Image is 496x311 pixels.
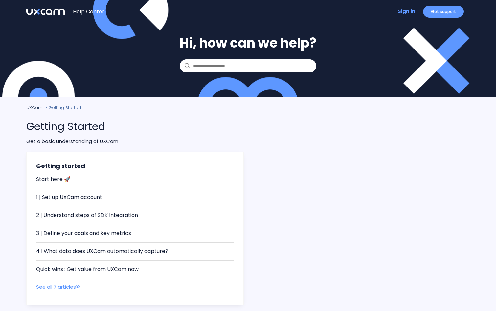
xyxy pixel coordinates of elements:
[398,8,415,15] a: Sign in
[26,119,470,134] h1: Getting Started
[26,105,44,111] li: UXCam
[36,265,139,273] a: Quick wins : Get value from UXCam now
[26,9,65,15] img: UXCam Help Center home page
[180,59,316,72] input: Search
[26,105,42,111] a: UXCam
[26,138,470,145] p: Get a basic understanding of UXCam
[44,105,81,111] li: Getting Started
[36,279,234,296] a: See all 7 articles
[36,211,138,219] a: 2 | Understand steps of SDK Integration
[180,33,316,53] h1: Hi, how can we help?
[73,8,104,15] a: Help Center
[36,162,85,170] a: Getting started
[36,247,168,255] a: 4 I What data does UXCam automatically capture?
[36,175,71,183] a: Start here 🚀
[36,193,102,201] a: 1 | Set up UXCam account
[36,229,131,237] a: 3 | Define your goals and key metrics
[423,6,464,18] a: Get support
